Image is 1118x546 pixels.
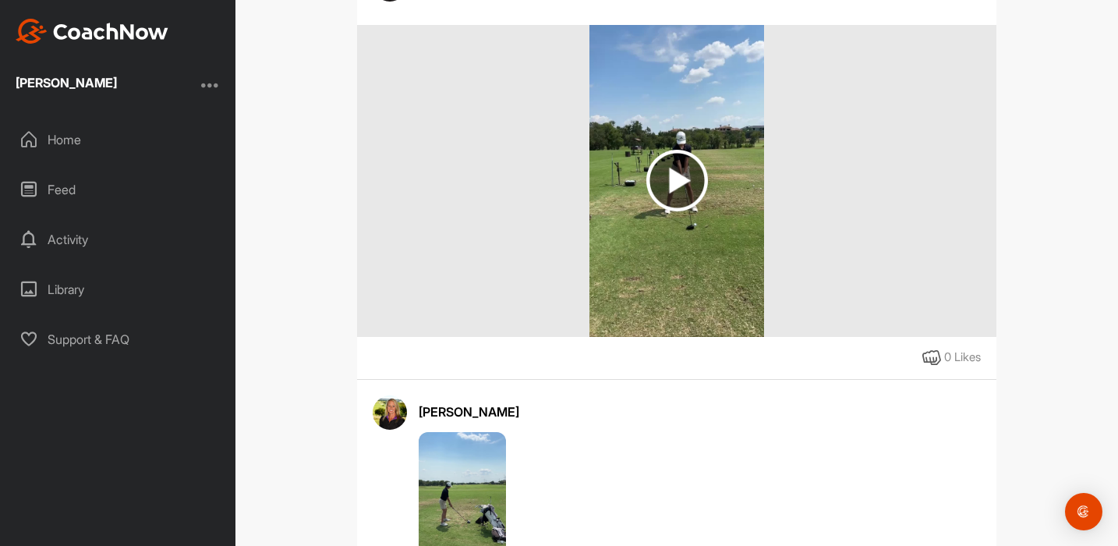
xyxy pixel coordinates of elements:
[373,395,407,430] img: avatar
[646,150,708,211] img: play
[9,120,228,159] div: Home
[419,402,981,421] div: [PERSON_NAME]
[16,19,168,44] img: CoachNow
[589,25,763,337] img: media
[16,76,117,89] div: [PERSON_NAME]
[9,170,228,209] div: Feed
[9,270,228,309] div: Library
[1065,493,1102,530] div: Open Intercom Messenger
[9,220,228,259] div: Activity
[9,320,228,359] div: Support & FAQ
[944,349,981,367] div: 0 Likes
